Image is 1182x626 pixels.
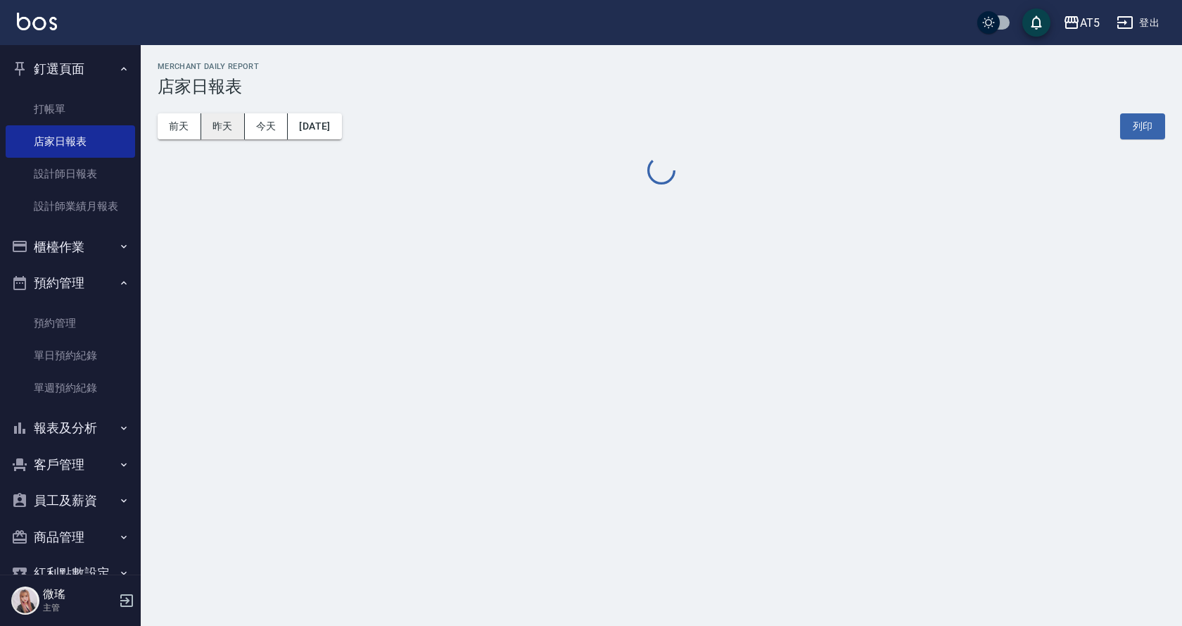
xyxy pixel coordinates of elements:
button: 報表及分析 [6,410,135,446]
img: Logo [17,13,57,30]
a: 打帳單 [6,93,135,125]
button: [DATE] [288,113,341,139]
a: 設計師業績月報表 [6,190,135,223]
a: 店家日報表 [6,125,135,158]
p: 主管 [43,601,115,614]
button: 紅利點數設定 [6,555,135,591]
button: 昨天 [201,113,245,139]
button: 櫃檯作業 [6,229,135,265]
a: 設計師日報表 [6,158,135,190]
button: 列印 [1120,113,1165,139]
a: 單週預約紀錄 [6,372,135,404]
button: AT5 [1057,8,1105,37]
button: 商品管理 [6,519,135,556]
button: save [1022,8,1050,37]
button: 客戶管理 [6,446,135,483]
button: 今天 [245,113,288,139]
button: 前天 [158,113,201,139]
a: 預約管理 [6,307,135,339]
h2: Merchant Daily Report [158,62,1165,71]
h5: 微瑤 [43,587,115,601]
img: Person [11,587,39,615]
h3: 店家日報表 [158,77,1165,96]
button: 員工及薪資 [6,482,135,519]
button: 預約管理 [6,265,135,301]
button: 登出 [1111,10,1165,36]
button: 釘選頁面 [6,51,135,87]
div: AT5 [1080,14,1100,32]
a: 單日預約紀錄 [6,339,135,372]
